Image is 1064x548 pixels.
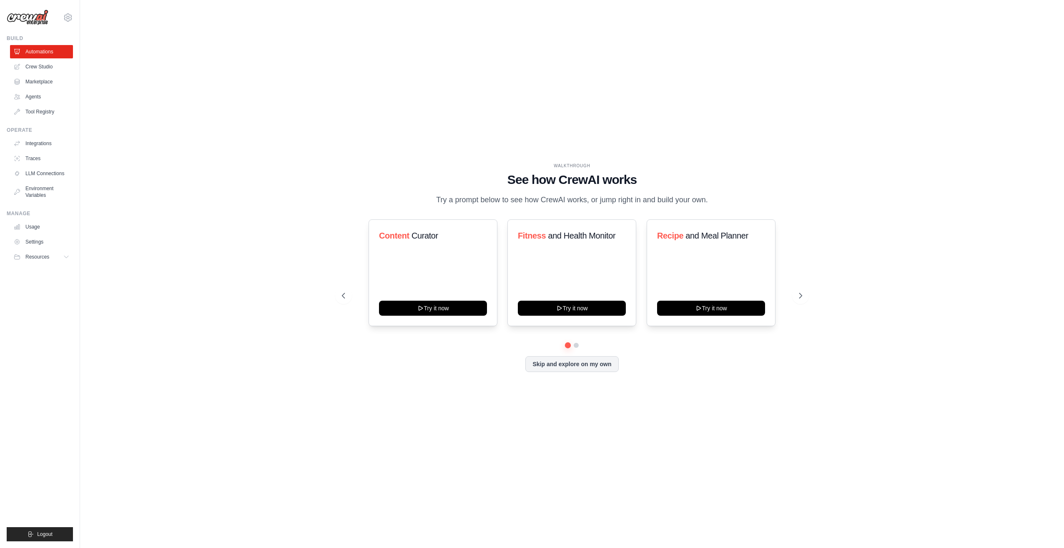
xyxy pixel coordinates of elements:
h1: See how CrewAI works [342,172,802,187]
span: Curator [412,231,438,240]
img: Logo [7,10,48,25]
a: Automations [10,45,73,58]
a: LLM Connections [10,167,73,180]
div: Build [7,35,73,42]
a: Environment Variables [10,182,73,202]
button: Try it now [518,301,626,316]
span: Fitness [518,231,546,240]
a: Tool Registry [10,105,73,118]
span: and Health Monitor [548,231,616,240]
button: Logout [7,527,73,541]
a: Agents [10,90,73,103]
span: Recipe [657,231,683,240]
button: Resources [10,250,73,264]
a: Settings [10,235,73,249]
a: Traces [10,152,73,165]
span: Content [379,231,409,240]
a: Crew Studio [10,60,73,73]
button: Try it now [657,301,765,316]
button: Try it now [379,301,487,316]
p: Try a prompt below to see how CrewAI works, or jump right in and build your own. [432,194,712,206]
div: Manage [7,210,73,217]
a: Usage [10,220,73,234]
button: Skip and explore on my own [525,356,618,372]
div: WALKTHROUGH [342,163,802,169]
span: Logout [37,531,53,538]
div: Operate [7,127,73,133]
a: Marketplace [10,75,73,88]
span: and Meal Planner [685,231,748,240]
a: Integrations [10,137,73,150]
span: Resources [25,254,49,260]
